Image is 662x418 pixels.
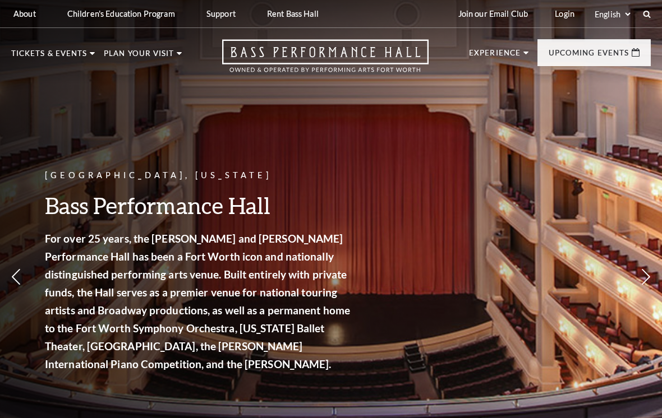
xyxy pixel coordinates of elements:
p: About [13,9,36,18]
strong: For over 25 years, the [PERSON_NAME] and [PERSON_NAME] Performance Hall has been a Fort Worth ico... [45,232,350,370]
p: Tickets & Events [11,50,87,63]
p: Experience [469,49,521,63]
p: Plan Your Visit [104,50,174,63]
select: Select: [592,9,632,20]
p: Upcoming Events [549,49,629,63]
p: Rent Bass Hall [267,9,319,18]
h3: Bass Performance Hall [45,191,353,220]
p: Children's Education Program [67,9,175,18]
p: Support [206,9,236,18]
p: [GEOGRAPHIC_DATA], [US_STATE] [45,169,353,183]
